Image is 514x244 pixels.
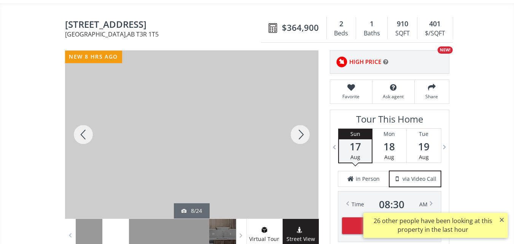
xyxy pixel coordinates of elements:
[334,54,349,70] img: rating icon
[334,93,368,100] span: Favorite
[384,153,394,161] span: Aug
[372,141,406,152] span: 18
[349,58,381,66] span: HIGH PRICE
[403,175,436,183] span: via Video Call
[352,199,428,210] div: Time AM
[360,28,384,39] div: Baths
[421,28,449,39] div: $/SQFT
[331,28,352,39] div: Beds
[407,141,441,152] span: 19
[350,153,360,161] span: Aug
[372,129,406,139] div: Mon
[65,51,318,218] div: 95 Sage Bluff Circle NW Calgary, AB T3R 1T5 - Photo 8 of 24
[360,19,384,29] div: 1
[367,217,498,234] div: 26 other people have been looking at this property in the last hour
[338,114,441,128] h3: Tour This Home
[247,235,282,244] span: Virtual Tour
[407,129,441,139] div: Tue
[496,213,508,226] button: ×
[331,19,352,29] div: 2
[379,199,404,210] span: 08 : 30
[339,141,372,152] span: 17
[376,93,411,100] span: Ask agent
[261,227,268,233] img: virtual tour icon
[282,22,319,33] span: $364,900
[339,129,372,139] div: Sun
[421,19,449,29] div: 401
[283,235,319,244] span: Street View
[356,175,380,183] span: in Person
[65,51,122,63] div: new 8 hrs ago
[181,207,202,215] div: 8/24
[419,153,429,161] span: Aug
[391,28,413,39] div: SQFT
[419,93,445,100] span: Share
[397,19,408,29] span: 910
[438,46,453,54] div: NEW!
[65,19,265,31] span: 95 Sage Bluff Circle NW
[342,217,437,234] button: Schedule Tour
[65,31,265,37] span: [GEOGRAPHIC_DATA] , AB T3R 1T5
